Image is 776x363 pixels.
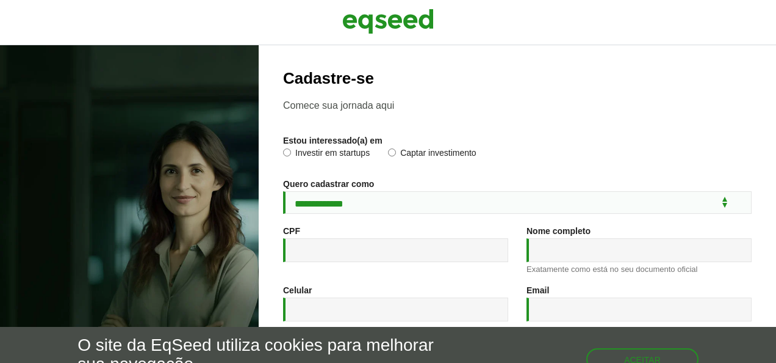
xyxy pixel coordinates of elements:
label: Celular [283,286,312,295]
img: EqSeed Logo [342,6,434,37]
input: Captar investimento [388,148,396,156]
label: Email [526,286,549,295]
label: Estou interessado(a) em [283,136,383,145]
label: Quero cadastrar como [283,180,374,188]
div: Exatamente como está no seu documento oficial [526,265,752,273]
input: Investir em startups [283,148,291,156]
label: Captar investimento [388,148,476,161]
label: Nome completo [526,227,591,235]
label: Investir em startups [283,148,370,161]
label: CPF [283,227,300,235]
h2: Cadastre-se [283,70,752,87]
p: Comece sua jornada aqui [283,100,752,111]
